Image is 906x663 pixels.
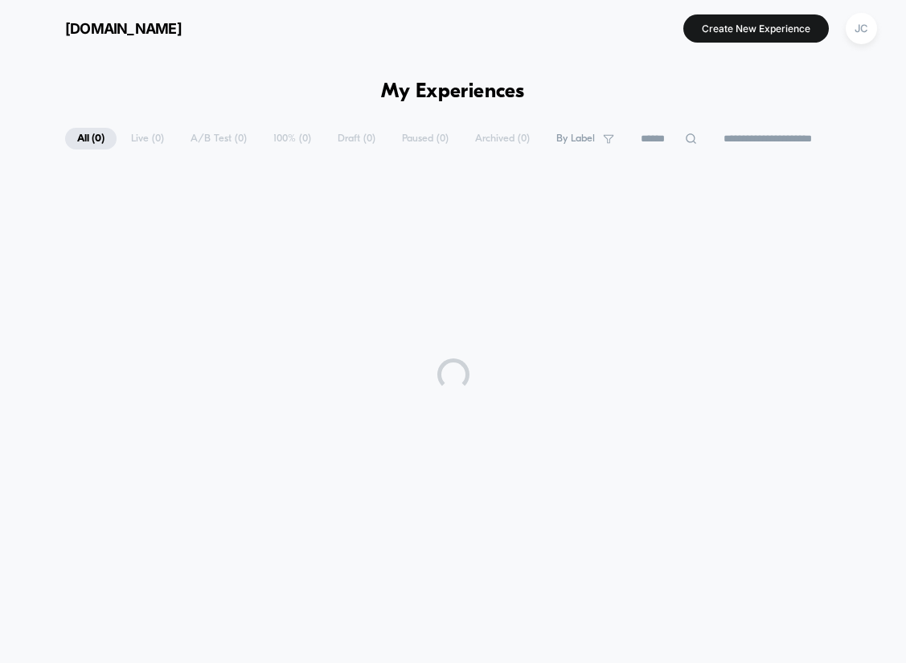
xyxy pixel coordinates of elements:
span: [DOMAIN_NAME] [65,20,182,37]
span: By Label [556,133,595,145]
button: Create New Experience [683,14,829,43]
div: JC [846,13,877,44]
span: All ( 0 ) [65,128,117,149]
h1: My Experiences [381,80,525,104]
button: [DOMAIN_NAME] [24,15,187,41]
button: JC [841,12,882,45]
